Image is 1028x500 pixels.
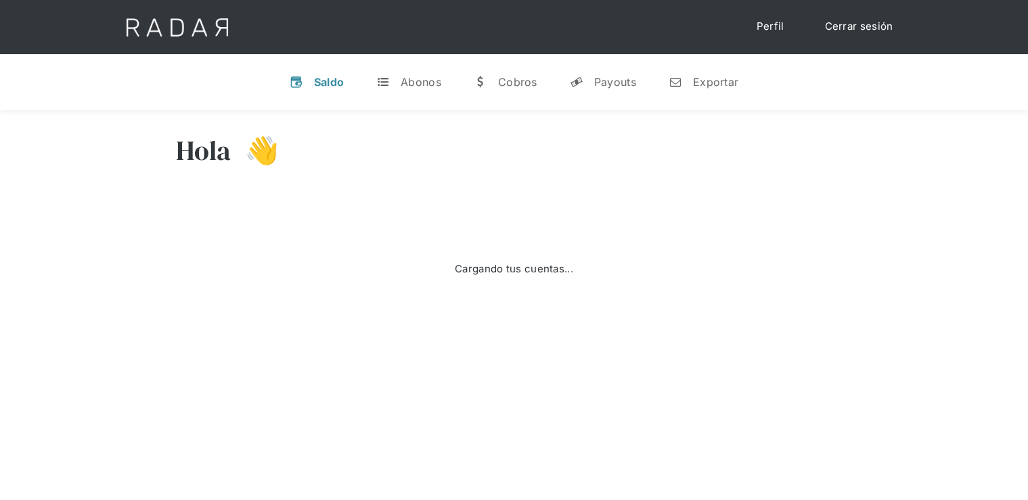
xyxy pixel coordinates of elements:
div: w [474,75,487,89]
div: Cargando tus cuentas... [455,262,573,277]
div: n [669,75,682,89]
div: y [570,75,583,89]
div: v [290,75,303,89]
div: t [376,75,390,89]
div: Abonos [401,75,441,89]
div: Payouts [594,75,636,89]
div: Cobros [498,75,537,89]
h3: 👋 [231,133,279,167]
div: Exportar [693,75,738,89]
h3: Hola [176,133,231,167]
a: Cerrar sesión [811,14,907,40]
a: Perfil [743,14,798,40]
div: Saldo [314,75,344,89]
